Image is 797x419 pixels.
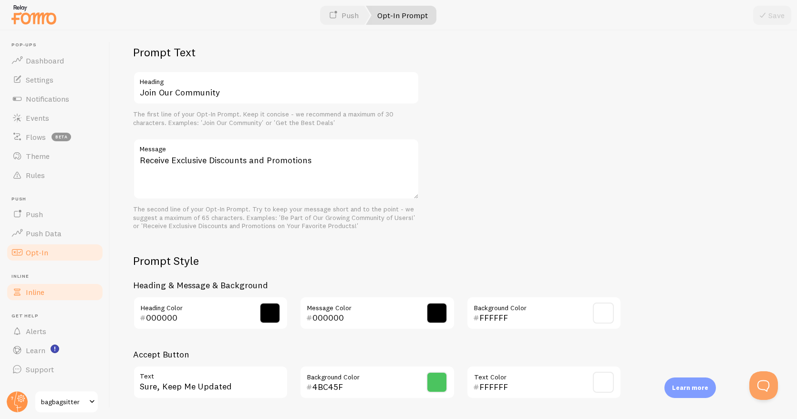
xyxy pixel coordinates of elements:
[52,133,71,141] span: beta
[6,147,104,166] a: Theme
[51,345,59,353] svg: <p>Watch New Feature Tutorials!</p>
[26,326,46,336] span: Alerts
[10,2,58,27] img: fomo-relay-logo-orange.svg
[6,51,104,70] a: Dashboard
[749,371,778,400] iframe: Help Scout Beacon - Open
[6,108,104,127] a: Events
[6,322,104,341] a: Alerts
[26,94,69,104] span: Notifications
[6,243,104,262] a: Opt-In
[26,346,45,355] span: Learn
[26,365,54,374] span: Support
[34,390,99,413] a: bagbagsitter
[6,360,104,379] a: Support
[6,224,104,243] a: Push Data
[26,229,62,238] span: Push Data
[11,196,104,202] span: Push
[26,170,45,180] span: Rules
[26,132,46,142] span: Flows
[11,273,104,280] span: Inline
[26,75,53,84] span: Settings
[26,56,64,65] span: Dashboard
[26,209,43,219] span: Push
[672,383,708,392] p: Learn more
[26,287,44,297] span: Inline
[133,110,419,127] div: The first line of your Opt-In Prompt. Keep it concise - we recommend a maximum of 30 characters. ...
[133,205,419,230] div: The second line of your Opt-In Prompt. Try to keep your message short and to the point - we sugge...
[133,280,621,291] h3: Heading & Message & Background
[6,341,104,360] a: Learn
[133,253,621,268] h2: Prompt Style
[133,71,419,87] label: Heading
[6,283,104,302] a: Inline
[6,166,104,185] a: Rules
[26,113,49,123] span: Events
[11,313,104,319] span: Get Help
[41,396,86,408] span: bagbagsitter
[6,205,104,224] a: Push
[26,248,48,257] span: Opt-In
[6,70,104,89] a: Settings
[26,151,50,161] span: Theme
[133,138,419,155] label: Message
[6,127,104,147] a: Flows beta
[6,89,104,108] a: Notifications
[133,366,288,382] label: Text
[133,349,621,360] h3: Accept Button
[664,377,716,398] div: Learn more
[11,42,104,48] span: Pop-ups
[133,45,419,60] h2: Prompt Text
